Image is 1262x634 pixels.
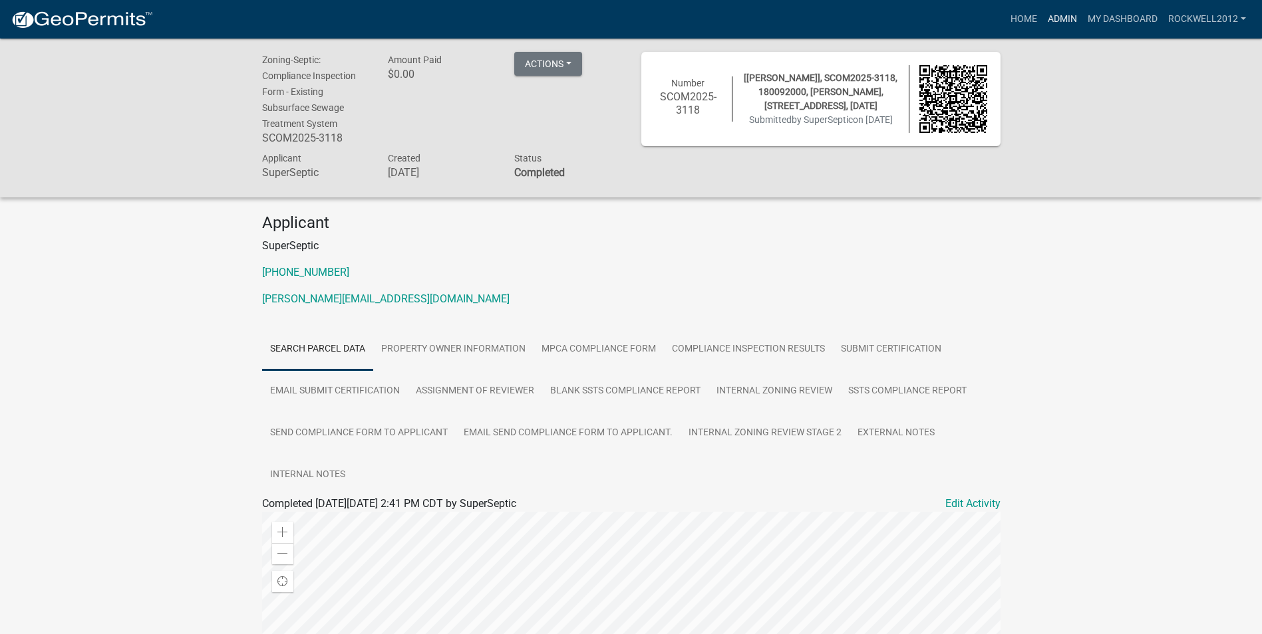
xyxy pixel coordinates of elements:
span: Status [514,153,542,163]
a: External Notes [850,412,943,455]
span: [[PERSON_NAME]], SCOM2025-3118, 180092000, [PERSON_NAME], [STREET_ADDRESS], [DATE] [744,72,897,111]
span: Amount Paid [388,54,442,65]
a: Submit Certification [833,328,949,371]
a: MPCA Compliance Form [534,328,664,371]
a: Internal Notes [262,454,353,496]
p: SuperSeptic [262,238,1001,254]
a: Send Compliance Form to Applicant [262,412,456,455]
strong: Completed [514,166,565,179]
h6: SuperSeptic [262,166,369,179]
div: Find my location [272,571,293,592]
span: Completed [DATE][DATE] 2:41 PM CDT by SuperSeptic [262,497,516,510]
a: Blank SSTS Compliance Report [542,370,709,413]
a: Search Parcel Data [262,328,373,371]
h6: SCOM2025-3118 [655,90,722,116]
a: Rockwell2012 [1163,7,1251,32]
a: Assignment of Reviewer [408,370,542,413]
span: Created [388,153,420,163]
a: My Dashboard [1082,7,1163,32]
span: Number [671,78,705,88]
img: QR code [919,65,987,133]
a: Email Send Compliance Form to Applicant. [456,412,681,455]
h6: $0.00 [388,68,494,80]
div: Zoom out [272,543,293,564]
a: Internal Zoning Review Stage 2 [681,412,850,455]
a: Edit Activity [945,496,1001,512]
h6: [DATE] [388,166,494,179]
span: Submitted on [DATE] [749,114,893,125]
a: SSTS Compliance Report [840,370,975,413]
span: Zoning-Septic: Compliance Inspection Form - Existing Subsurface Sewage Treatment System [262,54,356,129]
a: [PERSON_NAME][EMAIL_ADDRESS][DOMAIN_NAME] [262,292,510,305]
h4: Applicant [262,213,1001,233]
a: Email Submit Certification [262,370,408,413]
a: Internal Zoning Review [709,370,840,413]
a: Home [1005,7,1042,32]
a: Admin [1042,7,1082,32]
div: Zoom in [272,522,293,543]
h6: SCOM2025-3118 [262,132,369,144]
button: Actions [514,52,582,76]
span: Applicant [262,153,301,163]
a: Compliance Inspection Results [664,328,833,371]
span: by SuperSeptic [792,114,853,125]
a: Property Owner Information [373,328,534,371]
a: [PHONE_NUMBER] [262,266,349,278]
